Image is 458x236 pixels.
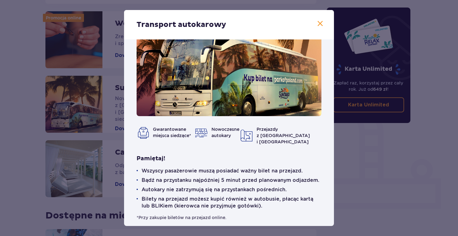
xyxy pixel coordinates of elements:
img: Suntago Bus [137,36,321,116]
p: Wszyscy pasażerowie muszą posiadać ważny bilet na przejazd. [142,167,303,174]
p: Bilety na przejazd możesz kupić również w autobusie, płacąc kartą lub BLIKiem (kierowca nie przyj... [142,196,321,209]
img: Bus seat icon [137,126,149,139]
p: Pamiętaj! [137,155,165,162]
img: Map icon [240,129,253,142]
span: Nowoczesne autokary [211,127,239,138]
p: *Przy zakupie biletów na przejazd online. [137,214,226,221]
span: Gwarantowane miejsca siedzące* [153,127,191,138]
span: Przejazdy z [GEOGRAPHIC_DATA] i [GEOGRAPHIC_DATA] [257,127,310,144]
p: Transport autokarowy [137,20,226,29]
img: Bus icon [195,126,208,139]
p: Bądź na przystanku najpóźniej 5 minut przed planowanym odjazdem. [142,177,319,184]
p: Autokary nie zatrzymują się na przystankach pośrednich. [142,186,287,193]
